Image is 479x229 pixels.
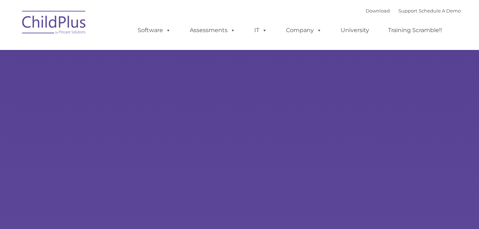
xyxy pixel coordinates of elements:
a: Training Scramble!! [381,23,449,37]
a: Software [131,23,178,37]
a: Schedule A Demo [419,8,461,14]
font: | [366,8,461,14]
a: Download [366,8,390,14]
a: IT [247,23,274,37]
a: Assessments [183,23,243,37]
a: Company [279,23,329,37]
img: ChildPlus by Procare Solutions [19,6,90,41]
a: Support [398,8,417,14]
a: University [333,23,376,37]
